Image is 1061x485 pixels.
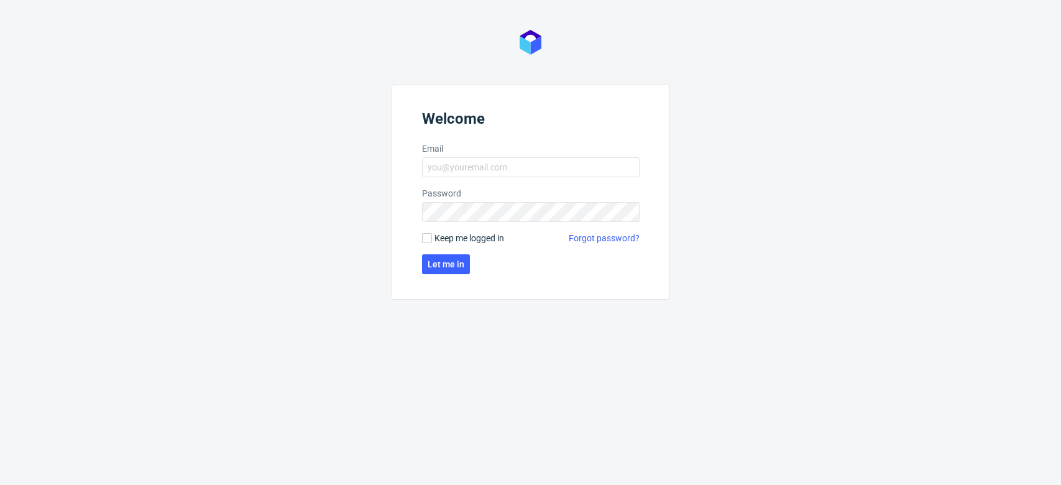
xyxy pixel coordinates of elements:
label: Email [422,142,640,155]
span: Let me in [428,260,464,269]
label: Password [422,187,640,200]
input: you@youremail.com [422,157,640,177]
span: Keep me logged in [434,232,504,244]
button: Let me in [422,254,470,274]
header: Welcome [422,110,640,132]
a: Forgot password? [569,232,640,244]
